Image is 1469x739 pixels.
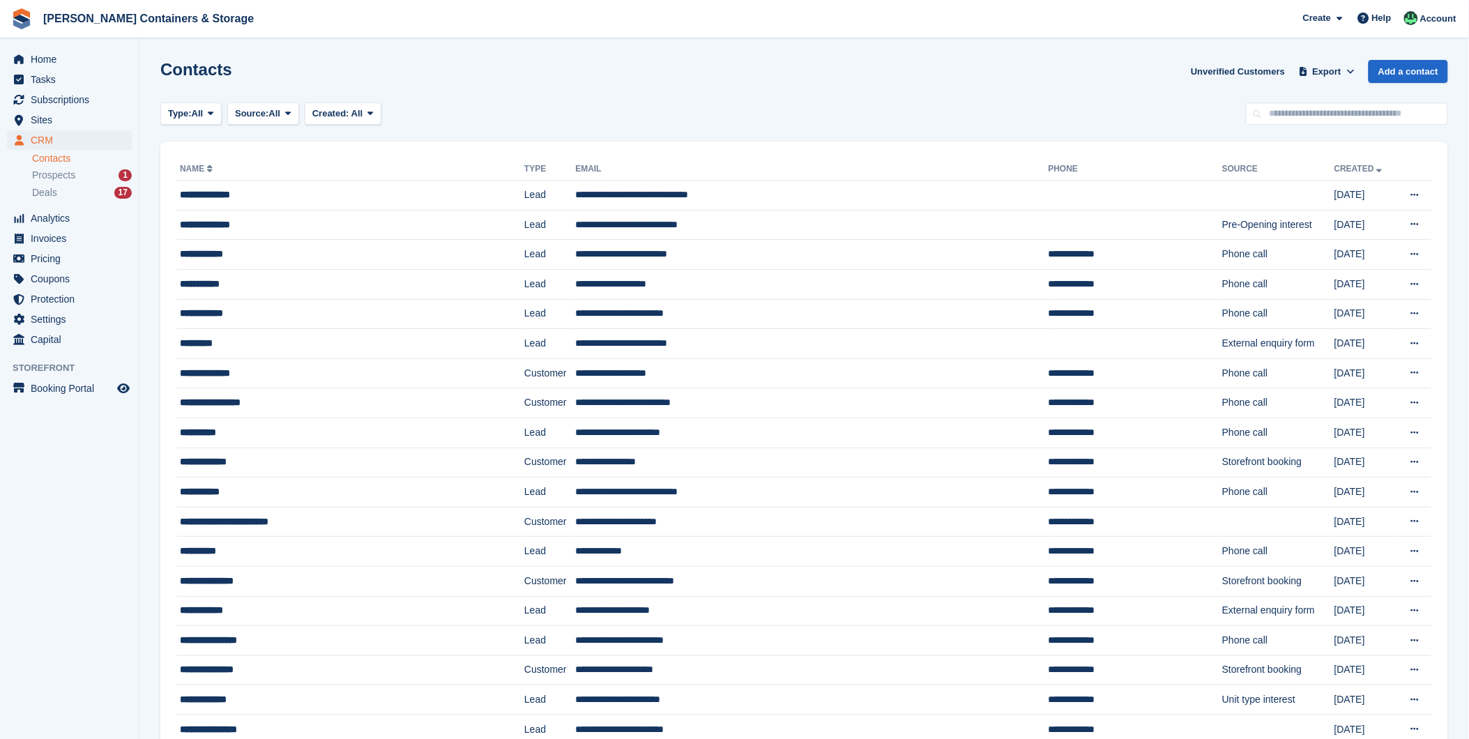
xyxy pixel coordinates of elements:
[524,240,575,270] td: Lead
[1334,596,1396,626] td: [DATE]
[524,566,575,596] td: Customer
[1222,418,1334,448] td: Phone call
[7,249,132,268] a: menu
[7,330,132,349] a: menu
[1222,329,1334,359] td: External enquiry form
[1222,655,1334,685] td: Storefront booking
[524,210,575,240] td: Lead
[1334,566,1396,596] td: [DATE]
[7,110,132,130] a: menu
[1334,240,1396,270] td: [DATE]
[1222,158,1334,181] th: Source
[524,626,575,656] td: Lead
[1334,358,1396,388] td: [DATE]
[38,7,259,30] a: [PERSON_NAME] Containers & Storage
[1334,164,1385,174] a: Created
[524,537,575,567] td: Lead
[1222,299,1334,329] td: Phone call
[1185,60,1291,83] a: Unverified Customers
[235,107,268,121] span: Source:
[31,379,114,398] span: Booking Portal
[7,269,132,289] a: menu
[1222,448,1334,478] td: Storefront booking
[524,158,575,181] th: Type
[7,49,132,69] a: menu
[1334,181,1396,211] td: [DATE]
[524,181,575,211] td: Lead
[13,361,139,375] span: Storefront
[1303,11,1331,25] span: Create
[1334,329,1396,359] td: [DATE]
[31,249,114,268] span: Pricing
[168,107,192,121] span: Type:
[1420,12,1456,26] span: Account
[7,70,132,89] a: menu
[1334,626,1396,656] td: [DATE]
[1372,11,1392,25] span: Help
[1313,65,1341,79] span: Export
[1334,478,1396,508] td: [DATE]
[32,152,132,165] a: Contacts
[32,169,75,182] span: Prospects
[1222,566,1334,596] td: Storefront booking
[1334,388,1396,418] td: [DATE]
[1296,60,1357,83] button: Export
[524,655,575,685] td: Customer
[31,229,114,248] span: Invoices
[1222,685,1334,715] td: Unit type interest
[7,310,132,329] a: menu
[31,110,114,130] span: Sites
[1222,626,1334,656] td: Phone call
[31,70,114,89] span: Tasks
[1404,11,1418,25] img: Arjun Preetham
[31,330,114,349] span: Capital
[7,229,132,248] a: menu
[32,168,132,183] a: Prospects 1
[31,269,114,289] span: Coupons
[7,208,132,228] a: menu
[1222,537,1334,567] td: Phone call
[1222,240,1334,270] td: Phone call
[524,685,575,715] td: Lead
[32,186,57,199] span: Deals
[524,388,575,418] td: Customer
[7,379,132,398] a: menu
[1222,478,1334,508] td: Phone call
[32,185,132,200] a: Deals 17
[1334,269,1396,299] td: [DATE]
[31,208,114,228] span: Analytics
[31,130,114,150] span: CRM
[524,299,575,329] td: Lead
[7,90,132,109] a: menu
[305,102,381,125] button: Created: All
[115,380,132,397] a: Preview store
[160,102,222,125] button: Type: All
[351,108,363,119] span: All
[31,49,114,69] span: Home
[312,108,349,119] span: Created:
[1222,596,1334,626] td: External enquiry form
[1334,299,1396,329] td: [DATE]
[524,418,575,448] td: Lead
[524,448,575,478] td: Customer
[119,169,132,181] div: 1
[114,187,132,199] div: 17
[7,289,132,309] a: menu
[524,329,575,359] td: Lead
[269,107,281,121] span: All
[575,158,1048,181] th: Email
[1222,358,1334,388] td: Phone call
[7,130,132,150] a: menu
[524,269,575,299] td: Lead
[31,90,114,109] span: Subscriptions
[227,102,299,125] button: Source: All
[524,507,575,537] td: Customer
[1334,685,1396,715] td: [DATE]
[192,107,204,121] span: All
[1222,210,1334,240] td: Pre-Opening interest
[11,8,32,29] img: stora-icon-8386f47178a22dfd0bd8f6a31ec36ba5ce8667c1dd55bd0f319d3a0aa187defe.svg
[1222,269,1334,299] td: Phone call
[1334,418,1396,448] td: [DATE]
[31,289,114,309] span: Protection
[1334,448,1396,478] td: [DATE]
